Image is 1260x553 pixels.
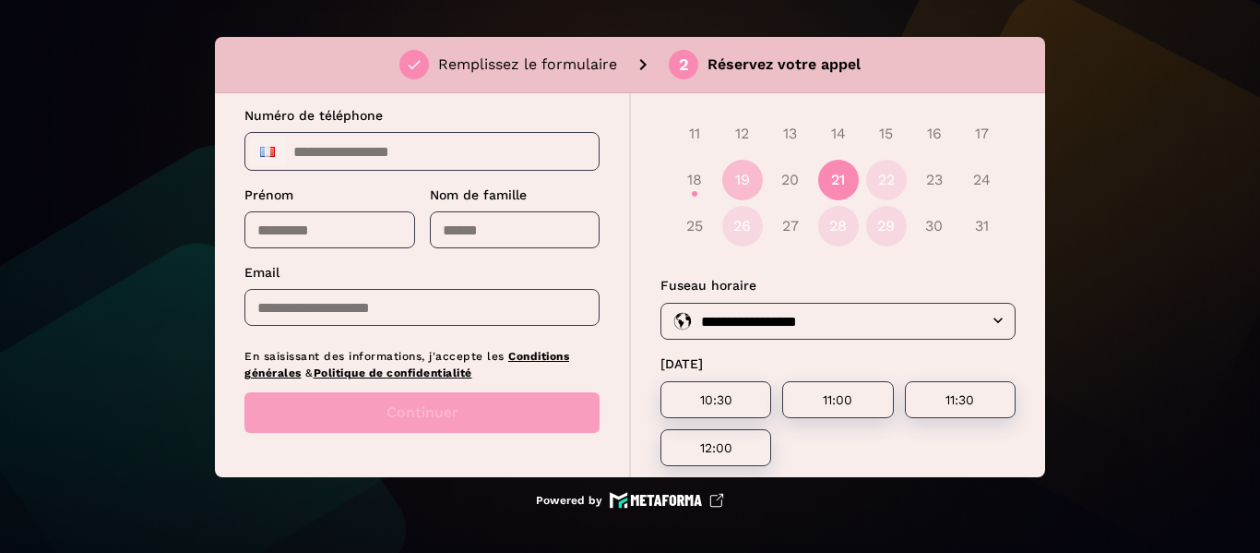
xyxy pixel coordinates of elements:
[866,160,907,200] button: 22 août 2025
[660,355,1016,374] p: [DATE]
[818,206,859,246] button: 28 août 2025
[536,492,724,509] a: Powered by
[866,206,907,246] button: 29 août 2025
[244,108,383,123] span: Numéro de téléphone
[683,392,749,407] p: 10:30
[679,56,689,73] div: 2
[314,367,472,379] a: Politique de confidentialité
[244,348,600,381] p: En saisissant des informations, j'accepte les
[804,392,871,407] p: 11:00
[249,137,286,166] div: France: + 33
[536,493,602,508] p: Powered by
[683,440,749,455] p: 12:00
[818,160,859,200] button: 21 août 2025
[987,309,1009,331] button: Open
[927,392,993,407] p: 11:30
[722,160,763,200] button: 19 août 2025
[244,187,293,202] span: Prénom
[305,367,314,379] span: &
[707,54,861,76] p: Réservez votre appel
[244,265,279,280] span: Email
[660,276,1016,295] p: Fuseau horaire
[722,206,763,246] button: 26 août 2025
[438,54,617,76] p: Remplissez le formulaire
[430,187,527,202] span: Nom de famille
